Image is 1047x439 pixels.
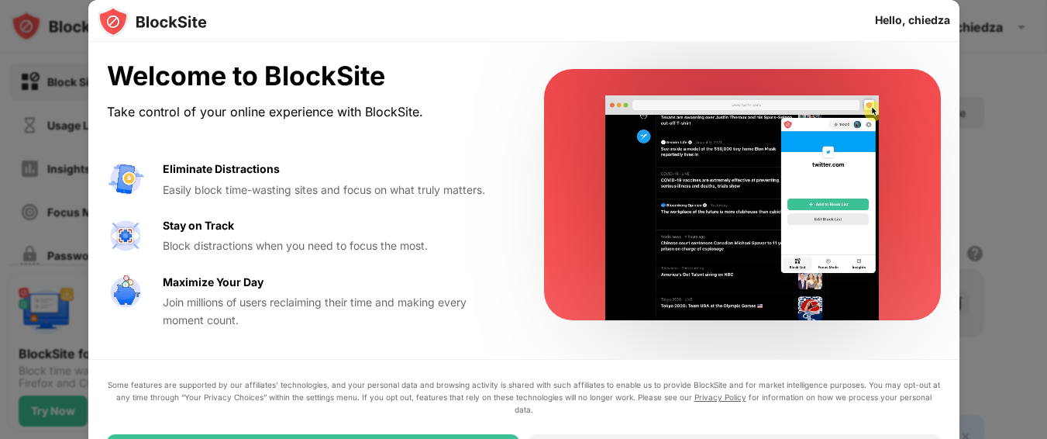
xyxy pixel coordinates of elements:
a: Privacy Policy [694,392,746,402]
img: value-focus.svg [107,217,144,254]
img: logo-blocksite.svg [98,6,207,37]
div: Join millions of users reclaiming their time and making every moment count. [163,294,507,329]
img: value-avoid-distractions.svg [107,161,144,198]
div: Stay on Track [163,217,234,234]
div: Hello, chiedza [875,14,950,26]
div: Block distractions when you need to focus the most. [163,237,507,254]
div: Eliminate Distractions [163,161,280,178]
div: Some features are supported by our affiliates’ technologies, and your personal data and browsing ... [107,379,941,416]
div: Welcome to BlockSite [107,60,507,92]
div: Take control of your online experience with BlockSite. [107,101,507,123]
img: value-safe-time.svg [107,274,144,311]
div: Easily block time-wasting sites and focus on what truly matters. [163,181,507,199]
div: Maximize Your Day [163,274,263,291]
